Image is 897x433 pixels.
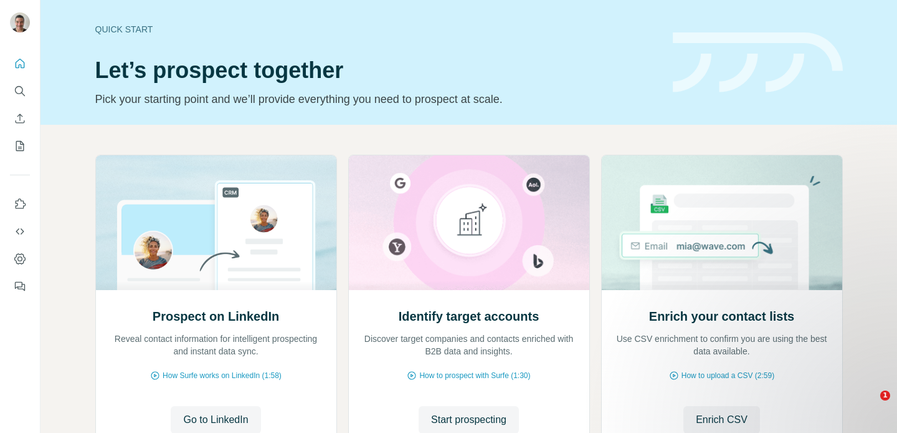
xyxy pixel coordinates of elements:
[10,275,30,298] button: Feedback
[880,391,890,401] span: 1
[649,308,794,325] h2: Enrich your contact lists
[419,370,530,381] span: How to prospect with Surfe (1:30)
[696,412,747,427] span: Enrich CSV
[163,370,282,381] span: How Surfe works on LinkedIn (1:58)
[348,155,590,290] img: Identify target accounts
[95,23,658,36] div: Quick start
[95,58,658,83] h1: Let’s prospect together
[183,412,248,427] span: Go to LinkedIn
[673,32,843,93] img: banner
[601,155,843,290] img: Enrich your contact lists
[431,412,506,427] span: Start prospecting
[153,308,279,325] h2: Prospect on LinkedIn
[10,193,30,215] button: Use Surfe on LinkedIn
[399,308,539,325] h2: Identify target accounts
[10,248,30,270] button: Dashboard
[10,135,30,157] button: My lists
[855,391,885,421] iframe: Intercom live chat
[95,90,658,108] p: Pick your starting point and we’ll provide everything you need to prospect at scale.
[10,12,30,32] img: Avatar
[614,333,830,358] p: Use CSV enrichment to confirm you are using the best data available.
[10,80,30,102] button: Search
[10,52,30,75] button: Quick start
[108,333,324,358] p: Reveal contact information for intelligent prospecting and instant data sync.
[361,333,577,358] p: Discover target companies and contacts enriched with B2B data and insights.
[95,155,337,290] img: Prospect on LinkedIn
[10,220,30,243] button: Use Surfe API
[10,107,30,130] button: Enrich CSV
